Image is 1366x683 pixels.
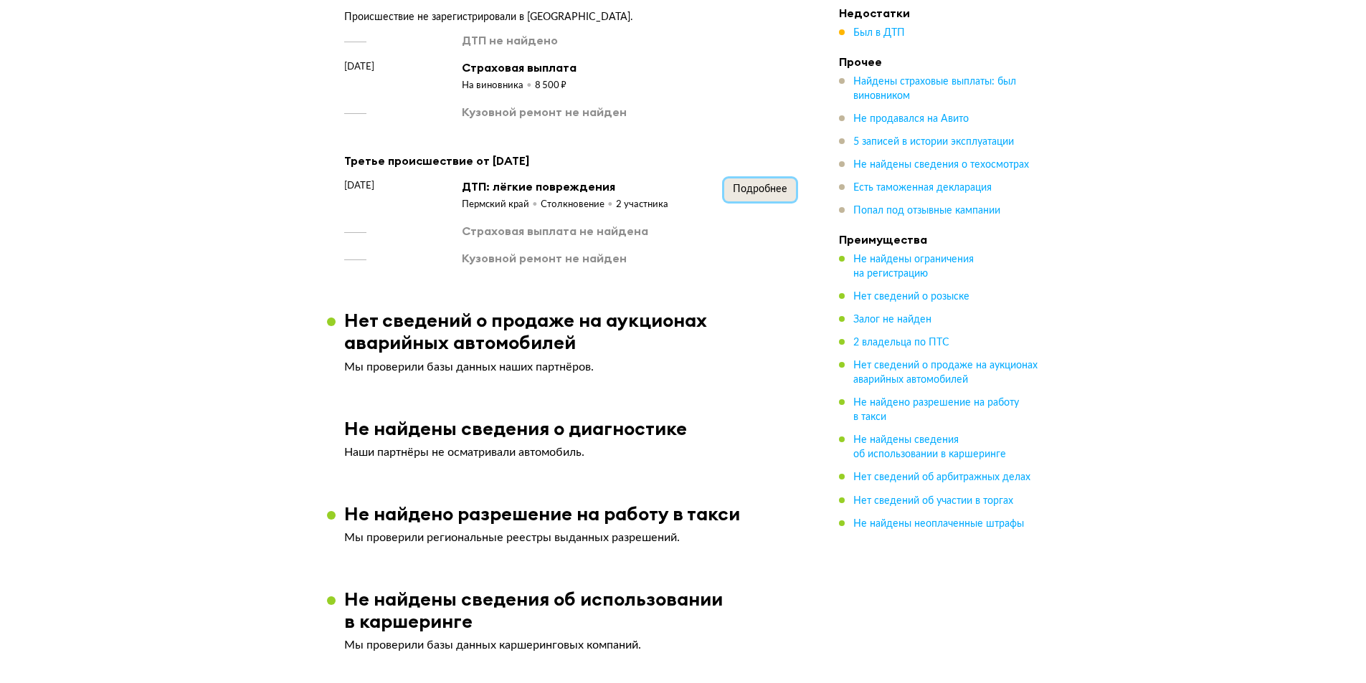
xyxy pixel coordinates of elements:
span: Нет сведений о розыске [853,292,969,302]
h3: Нет сведений о продаже на аукционах аварийных автомобилей [344,309,813,353]
p: Мы проверили региональные реестры выданных разрешений. [344,530,796,545]
h4: Прочее [839,54,1040,69]
span: Не найдены сведения о техосмотрах [853,160,1029,170]
span: 5 записей в истории эксплуатации [853,137,1014,147]
button: Подробнее [724,178,796,201]
span: Подробнее [733,184,787,194]
span: [DATE] [344,59,374,74]
span: Не найдено разрешение на работу в такси [853,398,1019,422]
span: Найдены страховые выплаты: был виновником [853,77,1016,101]
div: Происшествие не зарегистрировали в [GEOGRAPHIC_DATA]. [344,11,796,24]
span: Попал под отзывные кампании [853,206,1000,216]
span: Залог не найден [853,315,931,325]
div: Страховая выплата не найдена [462,223,648,239]
span: Был в ДТП [853,28,905,38]
h3: Не найдены сведения о диагностике [344,417,687,439]
span: Нет сведений об арбитражных делах [853,472,1030,482]
span: Не продавался на Авито [853,114,969,124]
p: Мы проверили базы данных наших партнёров. [344,360,796,374]
span: 2 владельца по ПТС [853,338,949,348]
div: Третье происшествие от [DATE] [344,151,796,170]
span: [DATE] [344,178,374,193]
div: ДТП не найдено [462,32,558,48]
span: Не найдены ограничения на регистрацию [853,254,974,279]
h3: Не найдены сведения об использовании в каршеринге [344,588,813,632]
h3: Не найдено разрешение на работу в такси [344,502,740,525]
div: Кузовной ремонт не найден [462,250,627,266]
div: Пермский край [462,199,541,211]
div: 2 участника [616,199,668,211]
div: На виновника [462,80,535,92]
div: ДТП: лёгкие повреждения [462,178,668,194]
p: Мы проверили базы данных каршеринговых компаний. [344,638,796,652]
div: 8 500 ₽ [535,80,566,92]
span: Не найдены сведения об использовании в каршеринге [853,435,1006,459]
span: Нет сведений о продаже на аукционах аварийных автомобилей [853,360,1038,385]
div: Страховая выплата [462,59,577,75]
h4: Преимущества [839,232,1040,247]
span: Есть таможенная декларация [853,183,992,193]
p: Наши партнёры не осматривали автомобиль. [344,445,796,459]
span: Нет сведений об участии в торгах [853,495,1013,505]
h4: Недостатки [839,6,1040,20]
span: Не найдены неоплаченные штрафы [853,518,1024,528]
div: Столкновение [541,199,616,211]
div: Кузовной ремонт не найден [462,104,627,120]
